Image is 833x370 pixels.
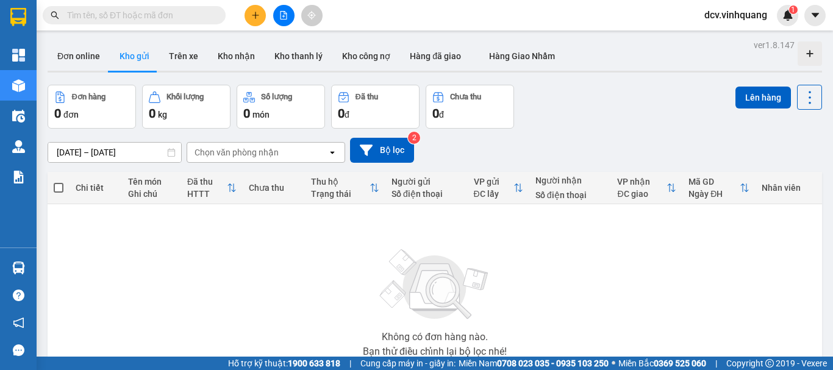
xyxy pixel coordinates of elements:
[48,85,136,129] button: Đơn hàng0đơn
[356,93,378,101] div: Đã thu
[307,11,316,20] span: aim
[288,358,340,368] strong: 1900 633 818
[208,41,265,71] button: Kho nhận
[332,41,400,71] button: Kho công nợ
[13,290,24,301] span: question-circle
[798,41,822,66] div: Tạo kho hàng mới
[110,41,159,71] button: Kho gửi
[67,9,211,22] input: Tìm tên, số ĐT hoặc mã đơn
[251,11,260,20] span: plus
[12,171,25,183] img: solution-icon
[474,177,513,187] div: VP gửi
[252,110,270,119] span: món
[279,11,288,20] span: file-add
[426,85,514,129] button: Chưa thu0đ
[243,106,250,121] span: 0
[158,110,167,119] span: kg
[762,183,816,193] div: Nhân viên
[187,189,227,199] div: HTTT
[715,357,717,370] span: |
[311,177,370,187] div: Thu hộ
[617,189,667,199] div: ĐC giao
[363,347,507,357] div: Bạn thử điều chỉnh lại bộ lọc nhé!
[181,172,243,204] th: Toggle SortBy
[497,358,609,368] strong: 0708 023 035 - 0935 103 250
[350,138,414,163] button: Bộ lọc
[791,5,795,14] span: 1
[331,85,420,129] button: Đã thu0đ
[618,357,706,370] span: Miền Bắc
[12,79,25,92] img: warehouse-icon
[612,361,615,366] span: ⚪️
[654,358,706,368] strong: 0369 525 060
[688,177,740,187] div: Mã GD
[51,11,59,20] span: search
[305,172,385,204] th: Toggle SortBy
[48,143,181,162] input: Select a date range.
[765,359,774,368] span: copyright
[195,146,279,158] div: Chọn văn phòng nhận
[301,5,323,26] button: aim
[338,106,345,121] span: 0
[400,41,471,71] button: Hàng đã giao
[149,106,156,121] span: 0
[261,93,292,101] div: Số lượng
[10,8,26,26] img: logo-vxr
[12,261,25,274] img: warehouse-icon
[810,10,821,21] span: caret-down
[611,172,682,204] th: Toggle SortBy
[245,5,266,26] button: plus
[12,140,25,153] img: warehouse-icon
[382,332,488,342] div: Không có đơn hàng nào.
[439,110,444,119] span: đ
[789,5,798,14] sup: 1
[128,189,175,199] div: Ghi chú
[48,41,110,71] button: Đơn online
[391,189,462,199] div: Số điện thoại
[249,183,298,193] div: Chưa thu
[63,110,79,119] span: đơn
[432,106,439,121] span: 0
[535,176,606,185] div: Người nhận
[391,177,462,187] div: Người gửi
[76,183,116,193] div: Chi tiết
[128,177,175,187] div: Tên món
[166,93,204,101] div: Khối lượng
[360,357,456,370] span: Cung cấp máy in - giấy in:
[468,172,529,204] th: Toggle SortBy
[327,148,337,157] svg: open
[142,85,231,129] button: Khối lượng0kg
[754,38,795,52] div: ver 1.8.147
[617,177,667,187] div: VP nhận
[345,110,349,119] span: đ
[12,49,25,62] img: dashboard-icon
[688,189,740,199] div: Ngày ĐH
[474,189,513,199] div: ĐC lấy
[72,93,105,101] div: Đơn hàng
[13,317,24,329] span: notification
[804,5,826,26] button: caret-down
[13,344,24,356] span: message
[12,110,25,123] img: warehouse-icon
[374,242,496,327] img: svg+xml;base64,PHN2ZyBjbGFzcz0ibGlzdC1wbHVnX19zdmciIHhtbG5zPSJodHRwOi8vd3d3LnczLm9yZy8yMDAwL3N2Zy...
[459,357,609,370] span: Miền Nam
[159,41,208,71] button: Trên xe
[408,132,420,144] sup: 2
[311,189,370,199] div: Trạng thái
[489,51,555,61] span: Hàng Giao Nhầm
[450,93,481,101] div: Chưa thu
[695,7,777,23] span: dcv.vinhquang
[349,357,351,370] span: |
[782,10,793,21] img: icon-new-feature
[54,106,61,121] span: 0
[273,5,295,26] button: file-add
[535,190,606,200] div: Số điện thoại
[265,41,332,71] button: Kho thanh lý
[682,172,756,204] th: Toggle SortBy
[237,85,325,129] button: Số lượng0món
[187,177,227,187] div: Đã thu
[735,87,791,109] button: Lên hàng
[228,357,340,370] span: Hỗ trợ kỹ thuật:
